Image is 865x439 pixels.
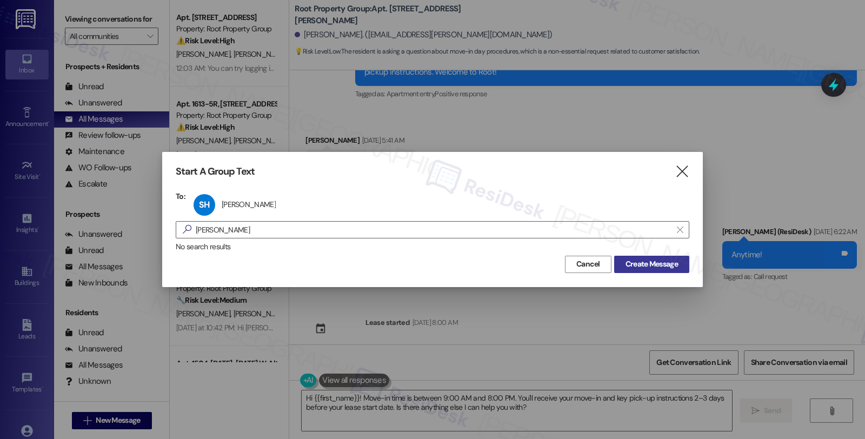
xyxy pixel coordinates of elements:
h3: Start A Group Text [176,165,255,178]
i:  [677,225,683,234]
i:  [178,224,196,235]
div: [PERSON_NAME] [222,199,276,209]
button: Clear text [671,222,689,238]
i:  [675,166,689,177]
div: No search results [176,241,689,252]
span: Cancel [576,258,600,270]
input: Search for any contact or apartment [196,222,671,237]
span: Create Message [626,258,678,270]
h3: To: [176,191,185,201]
button: Create Message [614,256,689,273]
button: Cancel [565,256,611,273]
span: SH [199,199,209,210]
